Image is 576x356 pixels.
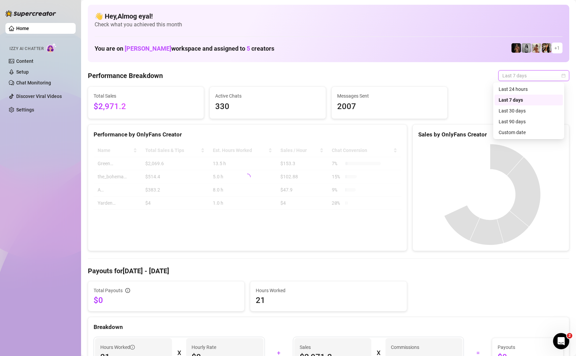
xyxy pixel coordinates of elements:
[247,45,250,52] span: 5
[95,45,274,52] h1: You are on workspace and assigned to creators
[95,11,562,21] h4: 👋 Hey, Almog eyal !
[5,10,56,17] img: logo-BBDzfeDw.svg
[561,74,566,78] span: calendar
[16,69,29,75] a: Setup
[256,295,401,306] span: 21
[94,287,123,294] span: Total Payouts
[499,85,559,93] div: Last 24 hours
[532,43,541,53] img: Green
[495,105,563,116] div: Last 30 days
[16,58,33,64] a: Content
[495,95,563,105] div: Last 7 days
[499,118,559,125] div: Last 90 days
[94,92,198,100] span: Total Sales
[498,344,558,351] span: Payouts
[418,130,564,139] div: Sales by OnlyFans Creator
[495,127,563,138] div: Custom date
[495,116,563,127] div: Last 90 days
[125,288,130,293] span: info-circle
[16,80,51,85] a: Chat Monitoring
[391,344,419,351] article: Commissions
[337,92,442,100] span: Messages Sent
[16,94,62,99] a: Discover Viral Videos
[9,46,44,52] span: Izzy AI Chatter
[256,287,401,294] span: Hours Worked
[16,107,34,112] a: Settings
[100,344,135,351] span: Hours Worked
[192,344,216,351] article: Hourly Rate
[554,44,560,52] span: + 1
[553,333,569,349] iframe: Intercom live chat
[94,323,564,332] div: Breakdown
[95,21,562,28] span: Check what you achieved this month
[215,100,320,113] span: 330
[94,295,239,306] span: $0
[499,129,559,136] div: Custom date
[337,100,442,113] span: 2007
[88,266,569,276] h4: Payouts for [DATE] - [DATE]
[215,92,320,100] span: Active Chats
[542,43,551,53] img: AdelDahan
[16,26,29,31] a: Home
[88,71,163,80] h4: Performance Breakdown
[502,71,565,81] span: Last 7 days
[522,43,531,53] img: A
[244,174,251,180] span: loading
[94,130,401,139] div: Performance by OnlyFans Creator
[499,107,559,115] div: Last 30 days
[567,333,572,338] span: 2
[94,100,198,113] span: $2,971.2
[300,344,366,351] span: Sales
[125,45,171,52] span: [PERSON_NAME]
[511,43,521,53] img: the_bohema
[130,345,135,350] span: info-circle
[495,84,563,95] div: Last 24 hours
[499,96,559,104] div: Last 7 days
[46,43,57,53] img: AI Chatter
